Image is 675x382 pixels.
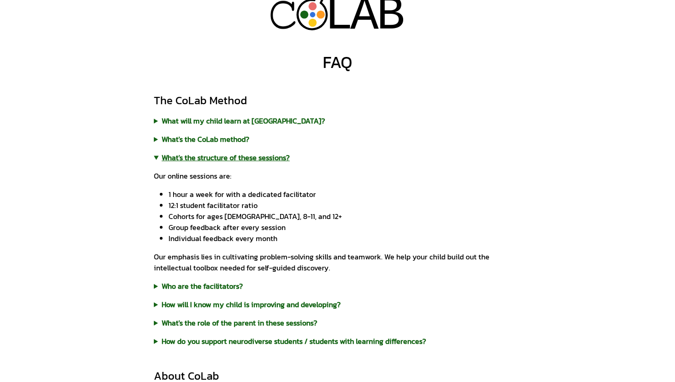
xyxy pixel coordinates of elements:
[154,281,521,292] summary: Who are the facilitators?
[323,53,352,71] div: FAQ
[154,317,521,328] summary: What's the role of the parent in these sessions?
[154,134,521,145] summary: What's the CoLab method?
[154,336,521,347] summary: How do you support neurodiverse students / students with learning differences?
[154,170,521,181] p: Our online sessions are:
[169,211,521,222] li: Cohorts for ages [DEMOGRAPHIC_DATA], 8-11, and 12+
[154,152,521,163] summary: What's the structure of these sessions?
[169,200,521,211] li: 12:1 student facilitator ratio
[169,233,521,244] li: Individual feedback every month
[169,189,521,200] li: 1 hour a week for with a dedicated facilitator
[154,115,521,126] summary: What will my child learn at [GEOGRAPHIC_DATA]?
[169,222,521,233] li: Group feedback after every session
[154,299,521,310] summary: How will I know my child is improving and developing?
[154,93,521,108] div: The CoLab Method
[154,251,521,273] p: Our emphasis lies in cultivating problem-solving skills and teamwork. We help your child build ou...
